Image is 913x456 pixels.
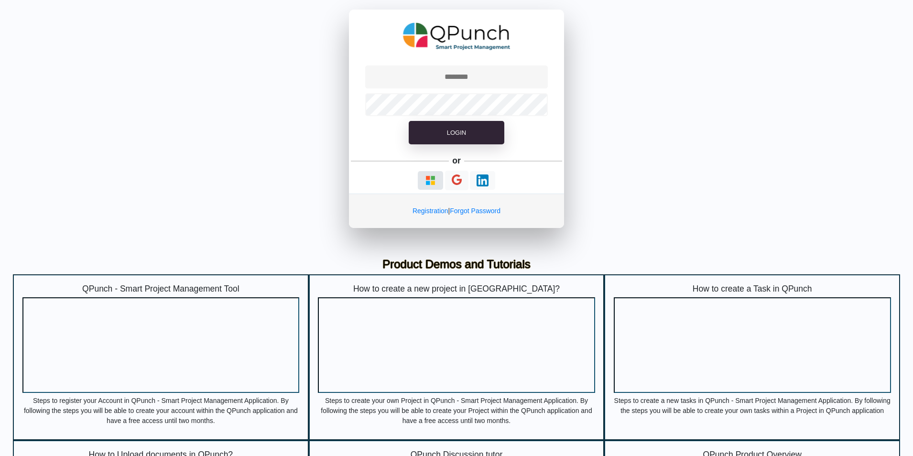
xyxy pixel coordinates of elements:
img: Loading... [424,174,436,186]
img: Loading... [477,174,489,186]
p: Steps to register your Account in QPunch - Smart Project Management Application. By following the... [22,396,300,424]
span: Login [447,129,466,136]
h5: QPunch - Smart Project Management Tool [22,284,300,294]
a: Forgot Password [450,207,500,215]
p: Steps to create your own Project in QPunch - Smart Project Management Application. By following t... [318,396,595,424]
button: Login [409,121,504,145]
img: QPunch [403,19,511,54]
p: Steps to create a new tasks in QPunch - Smart Project Management Application. By following the st... [614,396,891,424]
h5: How to create a new project in [GEOGRAPHIC_DATA]? [318,284,595,294]
div: | [349,194,564,228]
h5: How to create a Task in QPunch [614,284,891,294]
h3: Product Demos and Tutorials [20,258,893,271]
a: Registration [413,207,448,215]
button: Continue With LinkedIn [470,171,495,190]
